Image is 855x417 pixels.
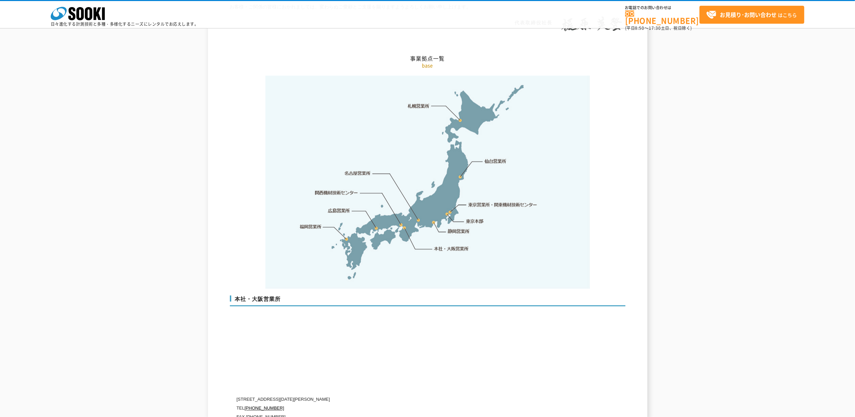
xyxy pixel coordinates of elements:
[625,10,699,24] a: [PHONE_NUMBER]
[706,10,797,20] span: はこちら
[345,170,371,177] a: 名古屋営業所
[315,189,358,196] a: 関西機材技術センター
[625,25,692,31] span: (平日 ～ 土日、祝日除く)
[244,405,284,411] a: [PHONE_NUMBER]
[469,201,538,208] a: 東京営業所・関東機材技術センター
[448,228,470,235] a: 静岡営業所
[237,404,561,413] p: TEL
[699,6,804,24] a: お見積り･お問い合わせはこちら
[649,25,661,31] span: 17:30
[433,245,469,252] a: 本社・大阪営業所
[328,207,350,214] a: 広島営業所
[635,25,645,31] span: 8:50
[720,10,777,19] strong: お見積り･お問い合わせ
[625,6,699,10] span: お電話でのお問い合わせは
[265,75,590,289] img: 事業拠点一覧
[51,22,199,26] p: 日々進化する計測技術と多種・多様化するニーズにレンタルでお応えします。
[230,295,625,306] h3: 本社・大阪営業所
[230,62,625,69] p: base
[408,102,430,109] a: 札幌営業所
[484,158,506,164] a: 仙台営業所
[466,218,484,225] a: 東京本部
[300,223,322,230] a: 福岡営業所
[237,395,561,404] p: [STREET_ADDRESS][DATE][PERSON_NAME]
